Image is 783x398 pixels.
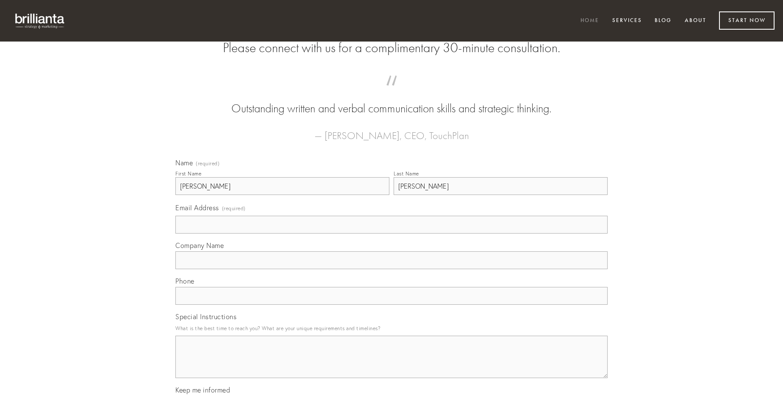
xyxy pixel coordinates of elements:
[175,203,219,212] span: Email Address
[175,170,201,177] div: First Name
[189,84,594,100] span: “
[649,14,677,28] a: Blog
[394,170,419,177] div: Last Name
[719,11,775,30] a: Start Now
[575,14,605,28] a: Home
[175,241,224,250] span: Company Name
[8,8,72,33] img: brillianta - research, strategy, marketing
[175,277,194,285] span: Phone
[607,14,647,28] a: Services
[175,386,230,394] span: Keep me informed
[175,323,608,334] p: What is the best time to reach you? What are your unique requirements and timelines?
[189,84,594,117] blockquote: Outstanding written and verbal communication skills and strategic thinking.
[679,14,712,28] a: About
[175,159,193,167] span: Name
[222,203,246,214] span: (required)
[196,161,219,166] span: (required)
[175,40,608,56] h2: Please connect with us for a complimentary 30-minute consultation.
[175,312,236,321] span: Special Instructions
[189,117,594,144] figcaption: — [PERSON_NAME], CEO, TouchPlan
